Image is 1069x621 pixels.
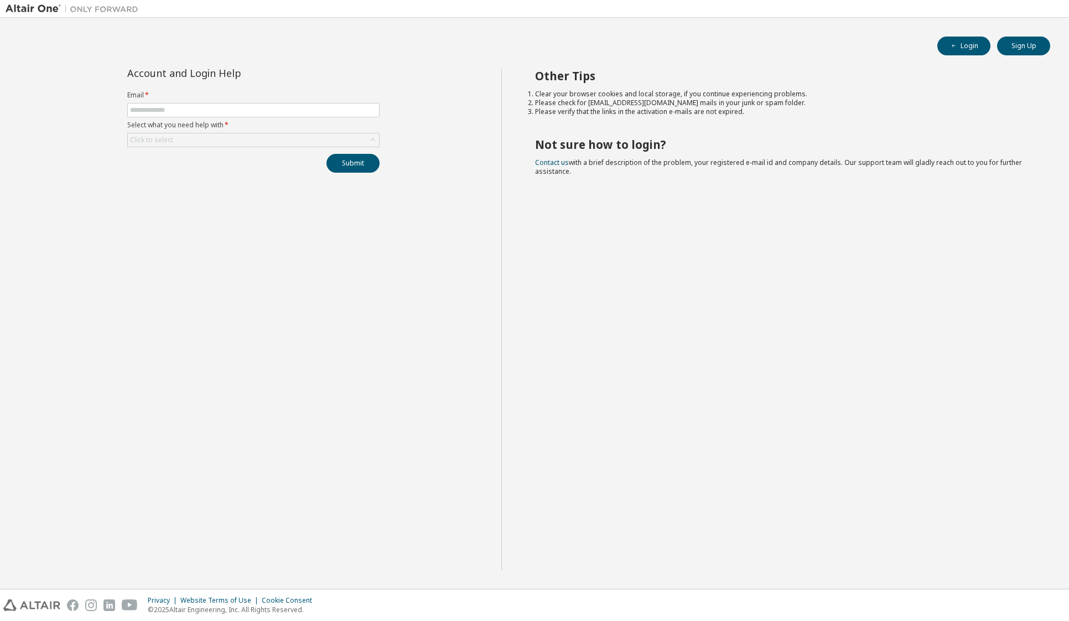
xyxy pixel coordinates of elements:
p: © 2025 Altair Engineering, Inc. All Rights Reserved. [148,605,319,614]
img: youtube.svg [122,599,138,611]
img: instagram.svg [85,599,97,611]
button: Sign Up [997,37,1050,55]
li: Clear your browser cookies and local storage, if you continue experiencing problems. [535,90,1031,99]
li: Please verify that the links in the activation e-mails are not expired. [535,107,1031,116]
img: linkedin.svg [103,599,115,611]
label: Email [127,91,380,100]
img: altair_logo.svg [3,599,60,611]
span: with a brief description of the problem, your registered e-mail id and company details. Our suppo... [535,158,1022,176]
label: Select what you need help with [127,121,380,130]
button: Login [937,37,990,55]
div: Click to select [130,136,173,144]
div: Privacy [148,596,180,605]
a: Contact us [535,158,569,167]
li: Please check for [EMAIL_ADDRESS][DOMAIN_NAME] mails in your junk or spam folder. [535,99,1031,107]
div: Website Terms of Use [180,596,262,605]
img: facebook.svg [67,599,79,611]
h2: Not sure how to login? [535,137,1031,152]
h2: Other Tips [535,69,1031,83]
button: Submit [326,154,380,173]
div: Click to select [128,133,379,147]
div: Cookie Consent [262,596,319,605]
img: Altair One [6,3,144,14]
div: Account and Login Help [127,69,329,77]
